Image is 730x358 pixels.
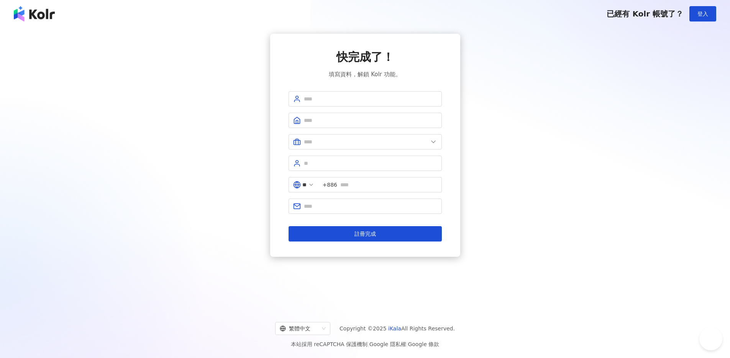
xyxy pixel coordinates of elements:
span: 已經有 Kolr 帳號了？ [607,9,683,18]
a: iKala [388,325,401,332]
img: logo [14,6,55,21]
span: 本站採用 reCAPTCHA 保護機制 [291,340,439,349]
span: 登入 [697,11,708,17]
button: 註冊完成 [289,226,442,241]
span: Copyright © 2025 All Rights Reserved. [340,324,455,333]
span: 註冊完成 [354,231,376,237]
span: 快完成了！ [336,49,394,65]
span: | [406,341,408,347]
iframe: Help Scout Beacon - Open [699,327,722,350]
button: 登入 [689,6,716,21]
a: Google 隱私權 [369,341,406,347]
span: | [367,341,369,347]
span: 填寫資料，解鎖 Kolr 功能。 [329,70,401,79]
a: Google 條款 [408,341,439,347]
div: 繁體中文 [280,322,319,335]
span: +886 [323,181,337,189]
